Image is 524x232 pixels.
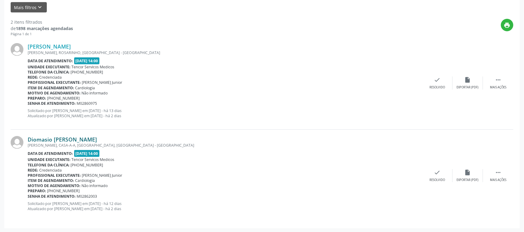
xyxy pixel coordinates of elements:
div: 2 itens filtrados [11,19,73,25]
span: M02860975 [77,101,97,106]
b: Rede: [28,168,38,173]
span: Tencor Servicos Medicos [72,157,115,162]
a: [PERSON_NAME] [28,43,71,50]
div: [PERSON_NAME], ROSARINHO, [GEOGRAPHIC_DATA] - [GEOGRAPHIC_DATA] [28,50,422,55]
div: de [11,25,73,32]
b: Motivo de agendamento: [28,183,81,188]
b: Motivo de agendamento: [28,90,81,96]
span: [PERSON_NAME] Junior [82,80,122,85]
span: [PHONE_NUMBER] [71,162,103,168]
b: Profissional executante: [28,173,81,178]
b: Rede: [28,75,38,80]
div: [PERSON_NAME], CASA-A-A, [GEOGRAPHIC_DATA], [GEOGRAPHIC_DATA] - [GEOGRAPHIC_DATA] [28,143,422,148]
b: Preparo: [28,96,46,101]
b: Item de agendamento: [28,85,74,90]
div: Exportar (PDF) [457,178,479,182]
b: Telefone da clínica: [28,162,70,168]
span: Cardiologia [75,178,95,183]
div: Página 1 de 1 [11,32,73,37]
b: Data de atendimento: [28,151,73,156]
span: [DATE] 14:00 [74,150,100,157]
span: Credenciada [40,75,62,80]
div: Resolvido [429,85,445,90]
b: Item de agendamento: [28,178,74,183]
button: Mais filtroskeyboard_arrow_down [11,2,47,13]
b: Preparo: [28,188,46,193]
i: keyboard_arrow_down [37,4,43,11]
span: Tencor Servicos Medicos [72,64,115,70]
span: Não informado [82,183,108,188]
button: print [501,19,513,31]
a: Diomasio [PERSON_NAME] [28,136,97,143]
i: check [434,77,441,83]
span: [PERSON_NAME] Junior [82,173,122,178]
b: Senha de atendimento: [28,194,76,199]
div: Resolvido [429,178,445,182]
i: print [504,22,511,29]
i:  [495,77,502,83]
span: Não informado [82,90,108,96]
b: Profissional executante: [28,80,81,85]
b: Telefone da clínica: [28,70,70,75]
span: [PHONE_NUMBER] [47,96,80,101]
span: [PHONE_NUMBER] [71,70,103,75]
span: Credenciada [40,168,62,173]
img: img [11,43,23,56]
i: insert_drive_file [464,77,471,83]
div: Mais ações [490,85,506,90]
i: insert_drive_file [464,169,471,176]
span: M02862003 [77,194,97,199]
p: Solicitado por [PERSON_NAME] em [DATE] - há 13 dias Atualizado por [PERSON_NAME] em [DATE] - há 2... [28,108,422,118]
img: img [11,136,23,149]
p: Solicitado por [PERSON_NAME] em [DATE] - há 12 dias Atualizado por [PERSON_NAME] em [DATE] - há 2... [28,201,422,211]
b: Senha de atendimento: [28,101,76,106]
b: Data de atendimento: [28,58,73,63]
div: Exportar (PDF) [457,85,479,90]
div: Mais ações [490,178,506,182]
span: [PHONE_NUMBER] [47,188,80,193]
strong: 1898 marcações agendadas [16,26,73,31]
b: Unidade executante: [28,64,71,70]
i:  [495,169,502,176]
span: [DATE] 14:00 [74,57,100,64]
span: Cardiologia [75,85,95,90]
i: check [434,169,441,176]
b: Unidade executante: [28,157,71,162]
